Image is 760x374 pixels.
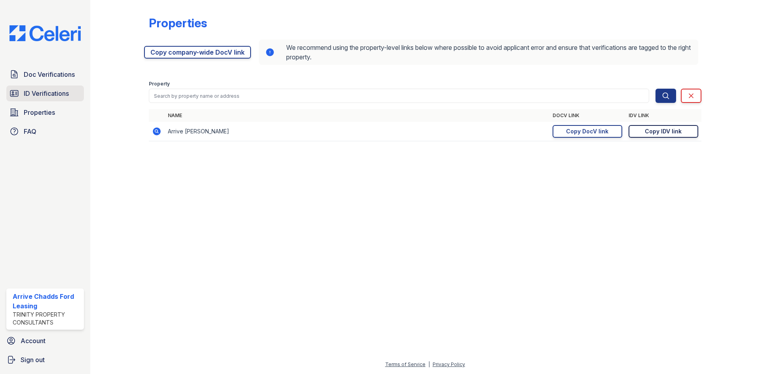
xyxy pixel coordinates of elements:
label: Property [149,81,170,87]
div: Copy DocV link [566,127,608,135]
a: Privacy Policy [433,361,465,367]
span: Account [21,336,46,346]
a: ID Verifications [6,85,84,101]
div: | [428,361,430,367]
th: IDV Link [625,109,701,122]
td: Arrive [PERSON_NAME] [165,122,549,141]
span: Doc Verifications [24,70,75,79]
span: Sign out [21,355,45,365]
img: CE_Logo_Blue-a8612792a0a2168367f1c8372b55b34899dd931a85d93a1a3d3e32e68fde9ad4.png [3,25,87,41]
a: Sign out [3,352,87,368]
a: Copy DocV link [553,125,622,138]
th: DocV Link [549,109,625,122]
div: Copy IDV link [645,127,682,135]
span: Properties [24,108,55,117]
input: Search by property name or address [149,89,649,103]
a: Copy IDV link [629,125,698,138]
a: Properties [6,104,84,120]
a: Doc Verifications [6,66,84,82]
a: FAQ [6,123,84,139]
div: Properties [149,16,207,30]
span: FAQ [24,127,36,136]
div: Arrive Chadds Ford Leasing [13,292,81,311]
a: Copy company-wide DocV link [144,46,251,59]
div: We recommend using the property-level links below where possible to avoid applicant error and ens... [259,40,698,65]
a: Account [3,333,87,349]
div: Trinity Property Consultants [13,311,81,327]
a: Terms of Service [385,361,426,367]
th: Name [165,109,549,122]
span: ID Verifications [24,89,69,98]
